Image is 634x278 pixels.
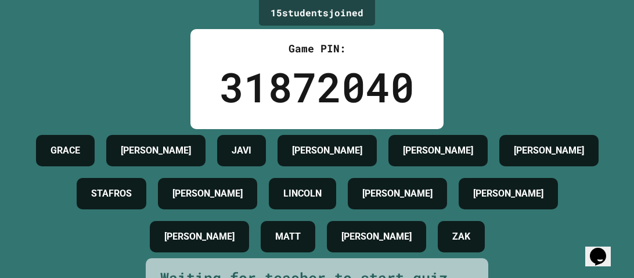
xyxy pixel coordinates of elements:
[585,231,622,266] iframe: chat widget
[341,230,412,244] h4: [PERSON_NAME]
[275,230,301,244] h4: MATT
[219,56,415,117] div: 31872040
[283,187,322,201] h4: LINCOLN
[164,230,235,244] h4: [PERSON_NAME]
[292,144,362,158] h4: [PERSON_NAME]
[362,187,433,201] h4: [PERSON_NAME]
[172,187,243,201] h4: [PERSON_NAME]
[473,187,543,201] h4: [PERSON_NAME]
[514,144,584,158] h4: [PERSON_NAME]
[91,187,132,201] h4: STAFROS
[51,144,80,158] h4: GRACE
[403,144,473,158] h4: [PERSON_NAME]
[232,144,251,158] h4: JAVI
[219,41,415,56] div: Game PIN:
[452,230,470,244] h4: ZAK
[121,144,191,158] h4: [PERSON_NAME]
